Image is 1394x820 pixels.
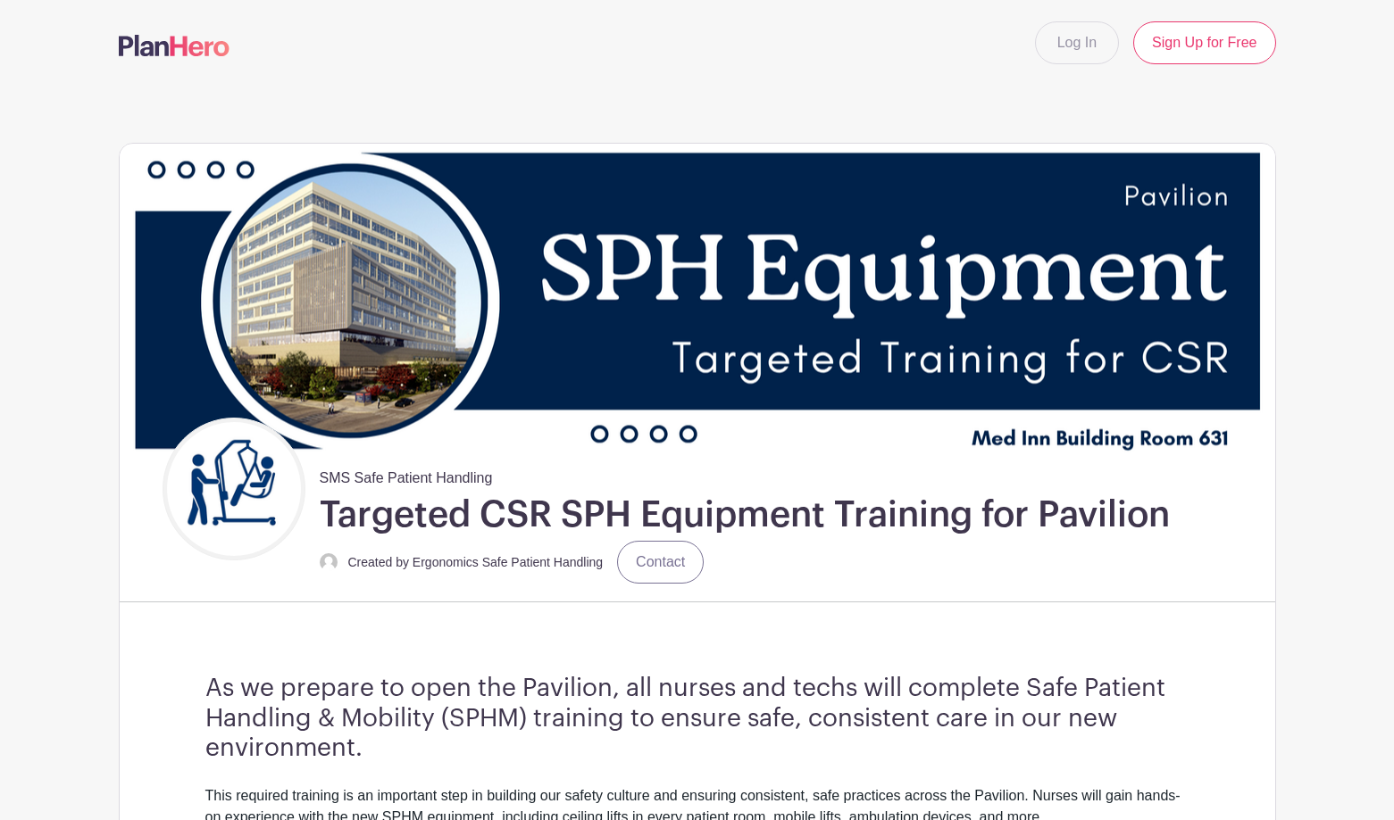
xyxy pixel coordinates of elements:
small: Created by Ergonomics Safe Patient Handling [348,555,604,569]
img: Untitled%20design.png [167,422,301,556]
h1: Targeted CSR SPH Equipment Training for Pavilion [320,493,1170,537]
a: Sign Up for Free [1133,21,1275,64]
span: SMS Safe Patient Handling [320,460,493,489]
a: Log In [1035,21,1119,64]
img: default-ce2991bfa6775e67f084385cd625a349d9dcbb7a52a09fb2fda1e96e2d18dcdb.png [320,553,338,571]
img: logo-507f7623f17ff9eddc593b1ce0a138ce2505c220e1c5a4e2b4648c50719b7d32.svg [119,35,230,56]
a: Contact [617,541,704,584]
img: event_banner_9855.png [120,144,1275,460]
h3: As we prepare to open the Pavilion, all nurses and techs will complete Safe Patient Handling & Mo... [205,674,1189,764]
